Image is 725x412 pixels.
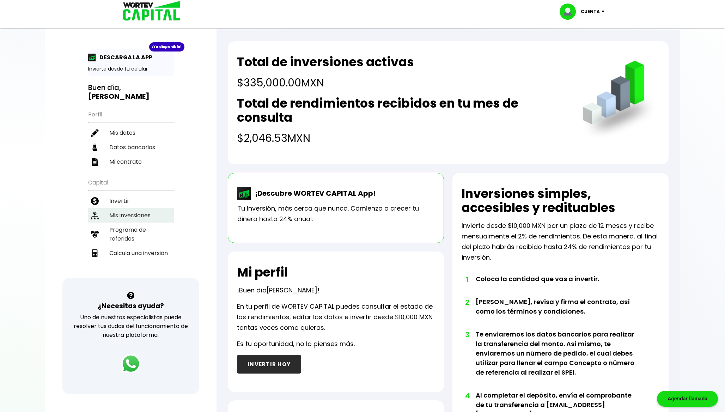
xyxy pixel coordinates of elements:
[91,197,99,205] img: invertir-icon.b3b967d7.svg
[237,55,414,69] h2: Total de inversiones activas
[237,265,288,279] h2: Mi perfil
[149,42,184,51] div: ¡Ya disponible!
[96,53,152,62] p: DESCARGA LA APP
[237,75,414,91] h4: $335,000.00 MXN
[581,6,600,17] p: Cuenta
[88,175,174,278] ul: Capital
[88,223,174,246] a: Programa de referidos
[267,286,317,295] span: [PERSON_NAME]
[237,285,319,296] p: ¡Buen día !
[88,208,174,223] a: Mis inversiones
[91,158,99,166] img: contrato-icon.f2db500c.svg
[88,246,174,260] a: Calcula una inversión
[88,91,150,101] b: [PERSON_NAME]
[237,203,434,224] p: Tu inversión, más cerca que nunca. Comienza a crecer tu dinero hasta 24% anual.
[237,130,568,146] h4: $2,046.53 MXN
[465,390,469,401] span: 4
[237,339,355,349] p: Es tu oportunidad, no lo pienses más.
[88,140,174,154] a: Datos bancarios
[476,274,640,297] li: Coloca la cantidad que vas a invertir.
[560,4,581,20] img: profile-image
[476,329,640,390] li: Te enviaremos los datos bancarios para realizar la transferencia del monto. Así mismo, te enviare...
[465,297,469,308] span: 2
[88,65,174,73] p: Invierte desde tu celular
[465,274,469,285] span: 1
[237,301,435,333] p: En tu perfil de WORTEV CAPITAL puedes consultar el estado de los rendimientos, editar los datos e...
[98,301,164,311] h3: ¿Necesitas ayuda?
[579,61,659,141] img: grafica.516fef24.png
[657,391,718,407] div: Agendar llamada
[91,230,99,238] img: recomiendanos-icon.9b8e9327.svg
[91,212,99,219] img: inversiones-icon.6695dc30.svg
[88,154,174,169] a: Mi contrato
[72,313,190,339] p: Uno de nuestros especialistas puede resolver tus dudas del funcionamiento de nuestra plataforma.
[237,187,251,200] img: wortev-capital-app-icon
[462,220,659,263] p: Invierte desde $10,000 MXN por un plazo de 12 meses y recibe mensualmente el 2% de rendimientos. ...
[121,354,141,374] img: logos_whatsapp-icon.242b2217.svg
[91,129,99,137] img: editar-icon.952d3147.svg
[465,329,469,340] span: 3
[476,297,640,329] li: [PERSON_NAME], revisa y firma el contrato, así como los términos y condiciones.
[462,187,659,215] h2: Inversiones simples, accesibles y redituables
[251,188,376,199] p: ¡Descubre WORTEV CAPITAL App!
[237,355,301,374] button: INVERTIR HOY
[91,144,99,151] img: datos-icon.10cf9172.svg
[237,96,568,125] h2: Total de rendimientos recibidos en tu mes de consulta
[88,194,174,208] a: Invertir
[88,54,96,61] img: app-icon
[91,249,99,257] img: calculadora-icon.17d418c4.svg
[88,126,174,140] a: Mis datos
[88,83,174,101] h3: Buen día,
[88,107,174,169] ul: Perfil
[600,11,609,13] img: icon-down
